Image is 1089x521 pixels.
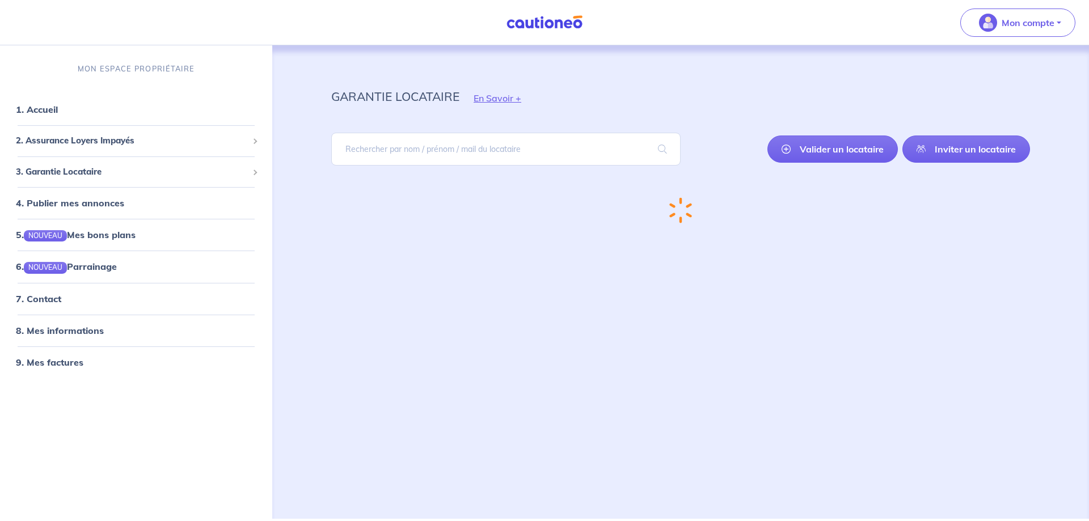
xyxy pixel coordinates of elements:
p: garantie locataire [331,86,459,107]
a: 4. Publier mes annonces [16,197,124,209]
a: 5.NOUVEAUMes bons plans [16,229,136,240]
a: Inviter un locataire [902,135,1030,163]
div: 4. Publier mes annonces [5,192,268,214]
p: MON ESPACE PROPRIÉTAIRE [78,63,195,74]
div: 3. Garantie Locataire [5,161,268,183]
span: 3. Garantie Locataire [16,166,248,179]
img: Cautioneo [502,15,587,29]
div: 2. Assurance Loyers Impayés [5,130,268,152]
div: 1. Accueil [5,98,268,121]
div: 7. Contact [5,287,268,310]
span: 2. Assurance Loyers Impayés [16,134,248,147]
span: search [644,133,681,165]
p: Mon compte [1002,16,1054,29]
a: 1. Accueil [16,104,58,115]
a: 8. Mes informations [16,324,104,336]
div: 9. Mes factures [5,350,268,373]
a: 9. Mes factures [16,356,83,367]
a: 7. Contact [16,293,61,304]
input: Rechercher par nom / prénom / mail du locataire [331,133,681,166]
button: En Savoir + [459,82,535,115]
button: illu_account_valid_menu.svgMon compte [960,9,1075,37]
div: 6.NOUVEAUParrainage [5,255,268,278]
img: illu_account_valid_menu.svg [979,14,997,32]
div: 8. Mes informations [5,319,268,341]
a: 6.NOUVEAUParrainage [16,261,117,272]
img: loading-spinner [669,197,692,223]
div: 5.NOUVEAUMes bons plans [5,223,268,246]
a: Valider un locataire [767,135,898,163]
